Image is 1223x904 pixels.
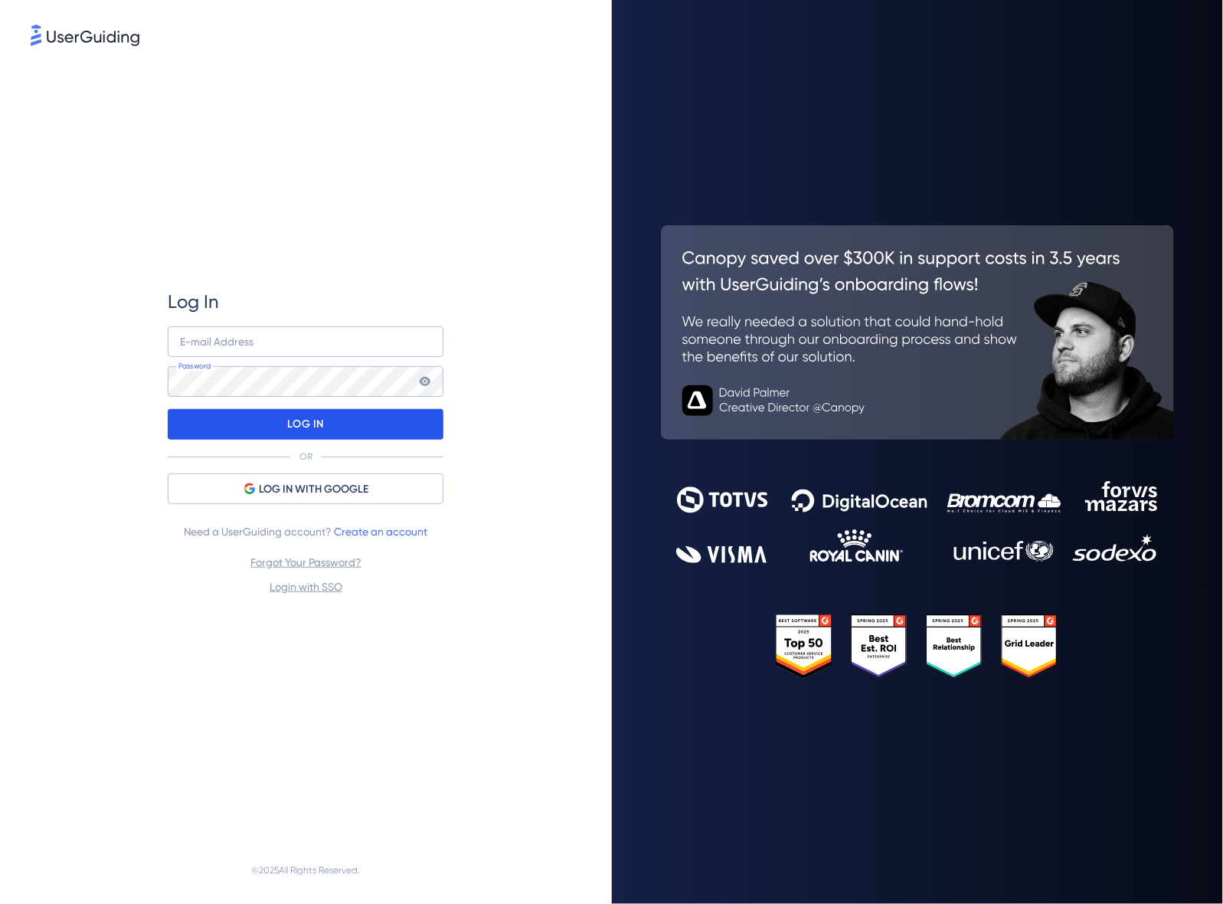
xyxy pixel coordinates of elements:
[776,614,1058,679] img: 25303e33045975176eb484905ab012ff.svg
[259,480,368,499] span: LOG IN WITH GOOGLE
[168,326,443,357] input: example@company.com
[250,556,361,568] a: Forgot Your Password?
[661,225,1175,440] img: 26c0aa7c25a843aed4baddd2b5e0fa68.svg
[270,581,342,593] a: Login with SSO
[31,25,139,46] img: 8faab4ba6bc7696a72372aa768b0286c.svg
[299,450,312,463] p: OR
[288,412,324,437] p: LOG IN
[334,526,427,538] a: Create an account
[251,861,360,879] span: © 2025 All Rights Reserved.
[184,522,427,541] span: Need a UserGuiding account?
[676,481,1159,563] img: 9302ce2ac39453076f5bc0f2f2ca889b.svg
[168,290,219,314] span: Log In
